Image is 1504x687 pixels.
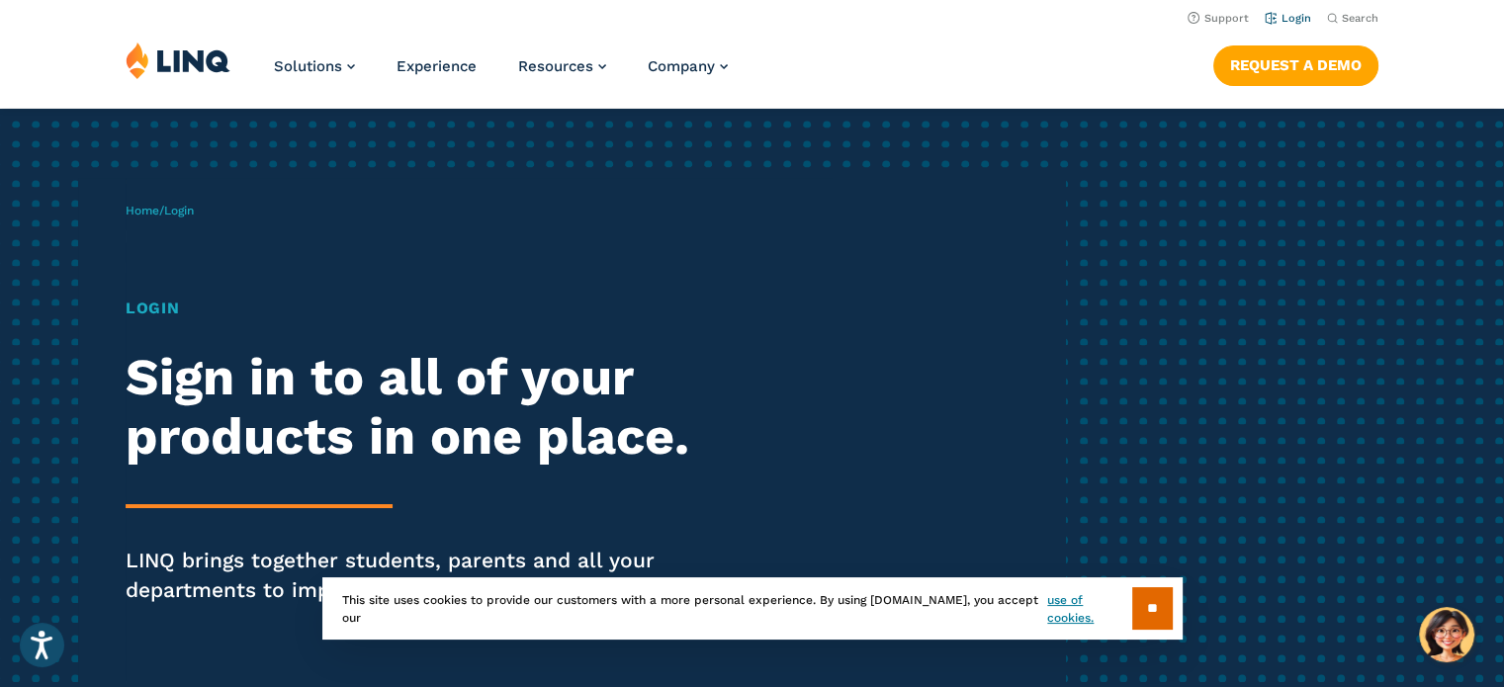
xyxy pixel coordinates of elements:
[1342,12,1378,25] span: Search
[126,348,705,467] h2: Sign in to all of your products in one place.
[1213,45,1378,85] a: Request a Demo
[274,57,355,75] a: Solutions
[397,57,477,75] a: Experience
[1213,42,1378,85] nav: Button Navigation
[164,204,194,217] span: Login
[274,42,728,107] nav: Primary Navigation
[518,57,593,75] span: Resources
[126,204,194,217] span: /
[648,57,715,75] span: Company
[126,42,230,79] img: LINQ | K‑12 Software
[126,204,159,217] a: Home
[1419,607,1474,662] button: Hello, have a question? Let’s chat.
[518,57,606,75] a: Resources
[648,57,728,75] a: Company
[1265,12,1311,25] a: Login
[1188,12,1249,25] a: Support
[1047,591,1131,627] a: use of cookies.
[126,297,705,320] h1: Login
[322,577,1183,640] div: This site uses cookies to provide our customers with a more personal experience. By using [DOMAIN...
[274,57,342,75] span: Solutions
[1327,11,1378,26] button: Open Search Bar
[126,546,705,605] p: LINQ brings together students, parents and all your departments to improve efficiency and transpa...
